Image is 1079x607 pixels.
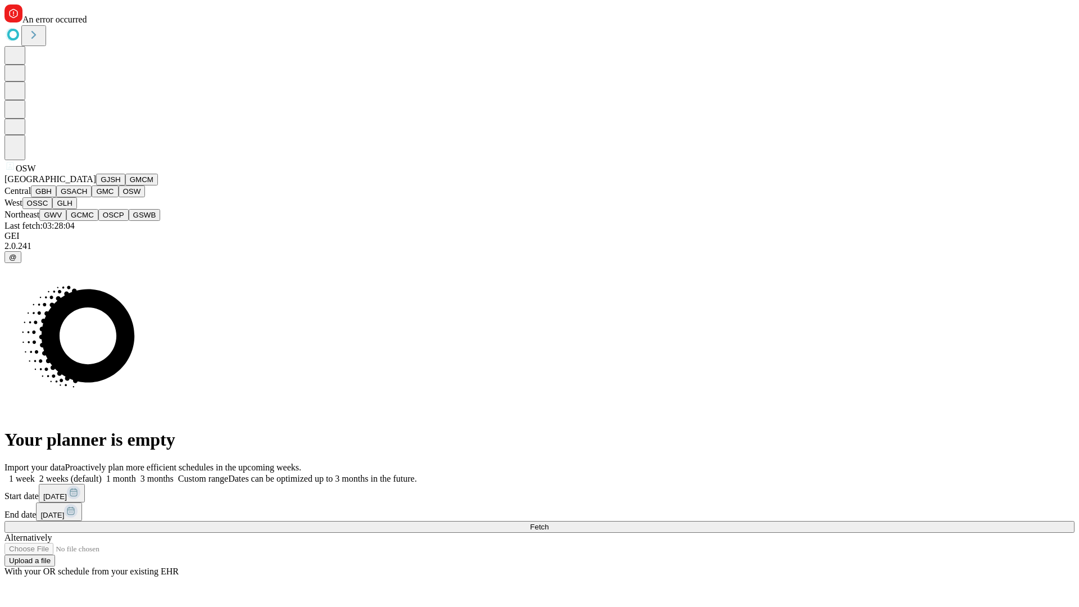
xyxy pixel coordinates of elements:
span: 2 weeks (default) [39,474,102,483]
h1: Your planner is empty [4,429,1075,450]
span: Import your data [4,463,65,472]
button: OSSC [22,197,53,209]
button: GMC [92,185,118,197]
span: With your OR schedule from your existing EHR [4,567,179,576]
button: Upload a file [4,555,55,567]
span: 1 month [106,474,136,483]
span: An error occurred [22,15,87,24]
span: OSW [16,164,36,173]
span: Dates can be optimized up to 3 months in the future. [228,474,416,483]
span: @ [9,253,17,261]
button: OSW [119,185,146,197]
button: GSWB [129,209,161,221]
button: GMCM [125,174,158,185]
span: Proactively plan more efficient schedules in the upcoming weeks. [65,463,301,472]
span: Alternatively [4,533,52,542]
button: OSCP [98,209,129,221]
span: [DATE] [43,492,67,501]
span: Custom range [178,474,228,483]
button: GJSH [96,174,125,185]
span: 3 months [140,474,174,483]
button: GLH [52,197,76,209]
div: GEI [4,231,1075,241]
button: [DATE] [39,484,85,502]
span: Fetch [530,523,548,531]
span: [DATE] [40,511,64,519]
button: GCMC [66,209,98,221]
span: 1 week [9,474,35,483]
div: End date [4,502,1075,521]
span: Last fetch: 03:28:04 [4,221,75,230]
span: Central [4,186,31,196]
button: @ [4,251,21,263]
span: [GEOGRAPHIC_DATA] [4,174,96,184]
button: GBH [31,185,56,197]
button: Fetch [4,521,1075,533]
div: 2.0.241 [4,241,1075,251]
button: [DATE] [36,502,82,521]
div: Start date [4,484,1075,502]
button: GWV [39,209,66,221]
span: Northeast [4,210,39,219]
button: GSACH [56,185,92,197]
span: West [4,198,22,207]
